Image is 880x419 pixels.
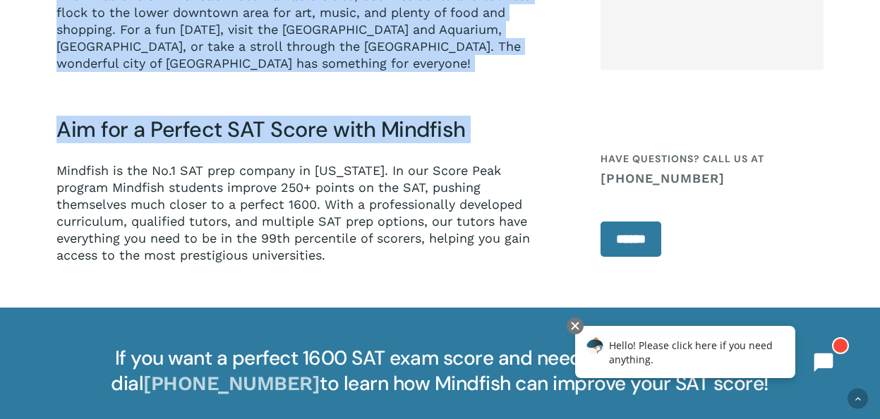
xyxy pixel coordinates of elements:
iframe: Chatbot [560,315,860,399]
a: [PHONE_NUMBER] [143,372,320,395]
iframe: reCAPTCHA [601,85,815,140]
a: [PHONE_NUMBER] [601,171,824,186]
h4: Have questions? Call us at [601,146,824,186]
strong: [PHONE_NUMBER] [601,171,725,186]
h4: If you want a perfect 1600 SAT exam score and need that extra guidance, dial to learn how Mindfis... [95,346,786,396]
p: Mindfish is the No.1 SAT prep company in [US_STATE]. In our Score Peak program Mindfish students ... [56,162,551,264]
h3: Aim for a Perfect SAT Score with Mindfish [56,116,551,143]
